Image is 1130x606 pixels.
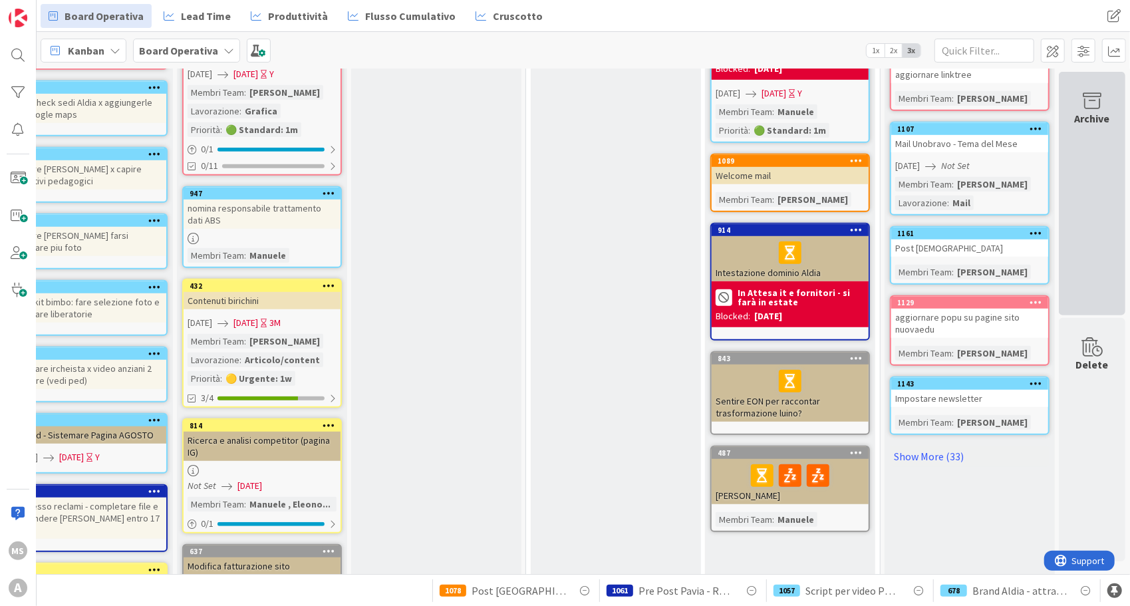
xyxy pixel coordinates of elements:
div: 988 [15,416,166,425]
div: aggiornare linktree [891,54,1048,83]
a: 1144mandare ircheista x video anziani 2 ottobre (vedi ped) [8,347,168,402]
div: 487 [718,448,869,458]
a: 487[PERSON_NAME]Membri Team:Manuele [710,446,870,532]
div: Mail Unobravo - Tema del Mese [891,135,1048,152]
div: Post [DEMOGRAPHIC_DATA] [891,239,1048,257]
span: 0/11 [201,159,218,173]
div: 1131 [9,486,166,498]
a: [DATE][DATE]YMembri Team:[PERSON_NAME]Lavorazione:GraficaPriorità:🟢 Standard: 1m0/10/11 [182,30,342,176]
div: Membri Team [716,192,772,207]
div: [DATE] [754,309,782,323]
div: A [9,579,27,597]
span: Cruscotto [493,8,543,24]
a: Flusso Cumulativo [340,4,464,28]
div: Delete [1076,357,1109,373]
div: 1107 [897,124,1048,134]
span: 3x [903,44,920,57]
div: 1143Impostare newsletter [891,378,1048,407]
div: Blocked: [716,62,750,76]
div: 🟡 Urgente: 1w [222,371,295,386]
span: : [244,334,246,349]
div: Ricerca e analisi competitor (pagina IG) [184,432,341,461]
div: 1107 [891,123,1048,135]
div: 637 [190,547,341,556]
div: Membri Team [188,334,244,349]
div: 914Intestazione dominio Aldia [712,224,869,281]
div: 1089Welcome mail [712,155,869,184]
a: 432Contenuti birichini[DATE][DATE]3MMembri Team:[PERSON_NAME]Lavorazione:Articolo/contentPriorità... [182,279,342,408]
div: Processo reclami - completare file e rispondere [PERSON_NAME] entro 17 seyt [9,498,166,539]
div: 1143 [897,379,1048,388]
div: Modifica fatturazione sito soggiornoprimavera [184,557,341,587]
i: Not Set [188,480,216,492]
a: Cruscotto [468,4,551,28]
span: : [772,192,774,207]
div: Priorità [716,123,748,138]
b: Board Operativa [139,44,218,57]
div: 1107Mail Unobravo - Tema del Mese [891,123,1048,152]
div: 3M [269,316,281,330]
div: 0/1 [184,516,341,532]
div: 1147sentire [PERSON_NAME] farsi mandare piu foto [9,215,166,256]
span: : [952,415,954,430]
div: [PERSON_NAME] [954,265,1031,279]
div: Y [797,86,802,100]
div: 1161 [891,227,1048,239]
span: 0 / 1 [201,517,213,531]
div: 843 [718,354,869,363]
a: 1107Mail Unobravo - Tema del Mese[DATE]Not SetMembri Team:[PERSON_NAME]Lavorazione:Mail [890,122,1050,216]
div: [PERSON_NAME] [954,415,1031,430]
div: Welcome mail [712,167,869,184]
div: [PERSON_NAME] [954,177,1031,192]
b: In Attesa it e fornitori - si farà in estate [738,288,865,307]
div: Indeed - Sistemare Pagina AGOSTO [9,426,166,444]
div: [DATE] [754,62,782,76]
div: Membri Team [716,104,772,119]
a: 843Sentire EON per raccontar trasformazione luino? [710,351,870,435]
div: 1143 [891,378,1048,390]
a: 1131Processo reclami - completare file e rispondere [PERSON_NAME] entro 17 seyt [8,484,168,552]
div: 988Indeed - Sistemare Pagina AGOSTO [9,414,166,444]
div: fare check sedi Aldia x aggiungerle su google maps [9,94,166,123]
div: 1149 [15,83,166,92]
div: 1147 [15,216,166,226]
span: [DATE] [762,86,786,100]
a: 914Intestazione dominio AldiaIn Attesa it e fornitori - si farà in estateBlocked:[DATE] [710,223,870,341]
span: [DATE] [233,316,258,330]
div: 1146èpst kit bimbo: fare selezione foto e mandare liberatorie [9,281,166,323]
a: Board Operativa [41,4,152,28]
span: [DATE] [895,159,920,173]
a: 1149fare check sedi Aldia x aggiungerle su google maps [8,80,168,136]
span: : [244,248,246,263]
span: Support [28,2,61,18]
div: Lavorazione [895,196,947,210]
div: 487[PERSON_NAME] [712,447,869,504]
a: 1147sentire [PERSON_NAME] farsi mandare piu foto [8,214,168,269]
div: Manuele , Eleono... [246,497,334,512]
div: 914 [712,224,869,236]
a: 1161Post [DEMOGRAPHIC_DATA]Membri Team:[PERSON_NAME] [890,226,1050,285]
span: : [748,123,750,138]
div: 1057 [774,585,800,597]
a: 1146èpst kit bimbo: fare selezione foto e mandare liberatorie [8,280,168,336]
span: Produttività [268,8,328,24]
div: 1129 [897,298,1048,307]
i: Not Set [941,160,970,172]
span: [DATE] [716,86,740,100]
a: Show More (33) [890,446,1050,467]
span: : [952,346,954,361]
div: [PERSON_NAME] [774,192,851,207]
div: 1146 [15,283,166,292]
div: 1126 [9,564,166,576]
input: Quick Filter... [934,39,1034,63]
div: Contenuti birichini [184,292,341,309]
span: [DATE] [237,479,262,493]
div: [PERSON_NAME] [954,91,1031,106]
div: Sentire EON per raccontar trasformazione luino? [712,365,869,422]
div: Membri Team [895,91,952,106]
div: Membri Team [188,497,244,512]
div: 814 [184,420,341,432]
div: Manuele [246,248,289,263]
div: Archive [1075,110,1110,126]
div: 914 [718,226,869,235]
